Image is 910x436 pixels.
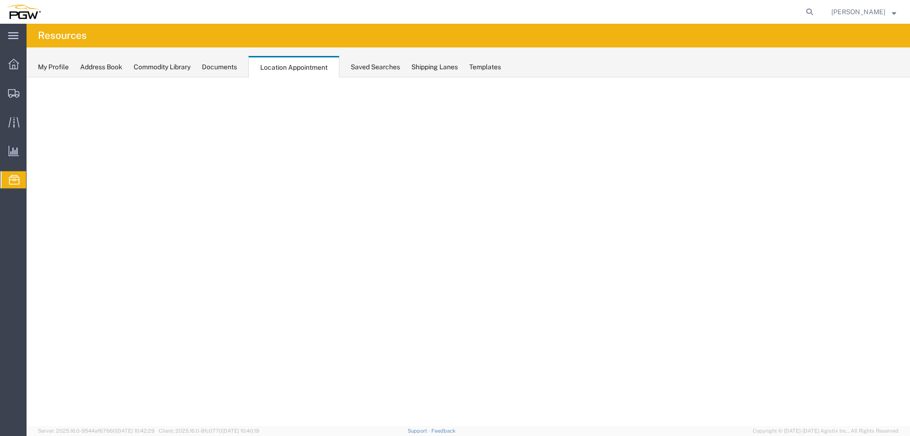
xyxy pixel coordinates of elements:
[248,56,339,78] div: Location Appointment
[80,62,122,72] div: Address Book
[431,428,455,434] a: Feedback
[134,62,191,72] div: Commodity Library
[27,77,910,426] iframe: FS Legacy Container
[469,62,501,72] div: Templates
[351,62,400,72] div: Saved Searches
[38,62,69,72] div: My Profile
[202,62,237,72] div: Documents
[222,428,259,434] span: [DATE] 10:40:19
[7,5,41,19] img: logo
[753,427,899,435] span: Copyright © [DATE]-[DATE] Agistix Inc., All Rights Reserved
[116,428,155,434] span: [DATE] 10:42:29
[411,62,458,72] div: Shipping Lanes
[159,428,259,434] span: Client: 2025.16.0-8fc0770
[831,7,885,17] span: Phillip Thornton
[831,6,897,18] button: [PERSON_NAME]
[38,428,155,434] span: Server: 2025.16.0-9544af67660
[408,428,431,434] a: Support
[38,24,87,47] h4: Resources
